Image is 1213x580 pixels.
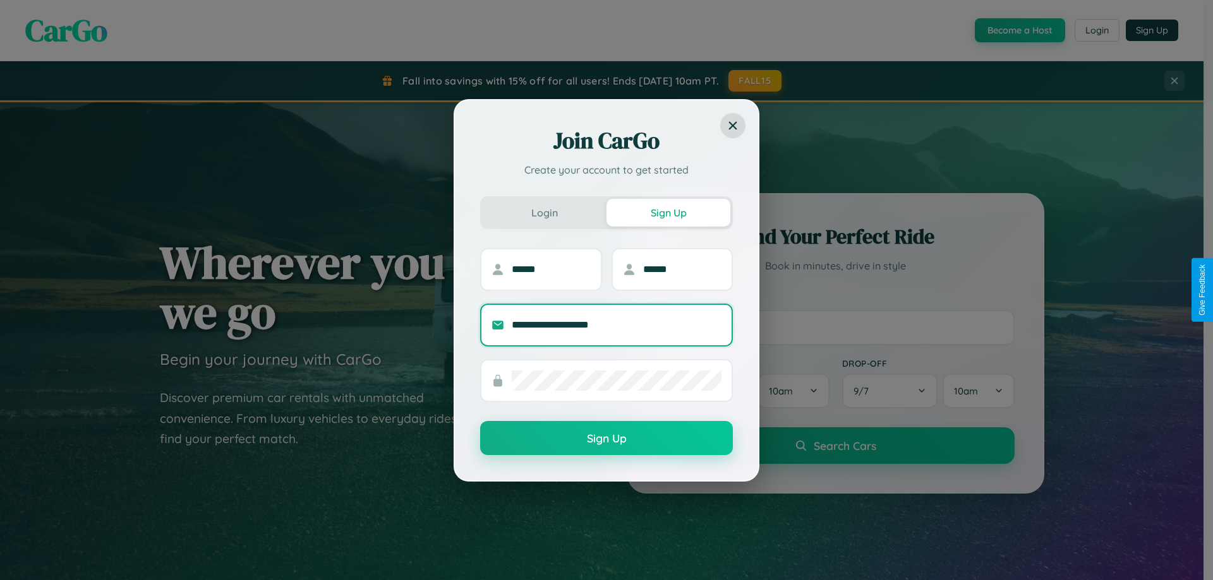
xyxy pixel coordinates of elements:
div: Give Feedback [1198,264,1207,316]
button: Sign Up [480,421,733,455]
button: Sign Up [606,199,730,227]
button: Login [483,199,606,227]
h2: Join CarGo [480,126,733,156]
p: Create your account to get started [480,162,733,177]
